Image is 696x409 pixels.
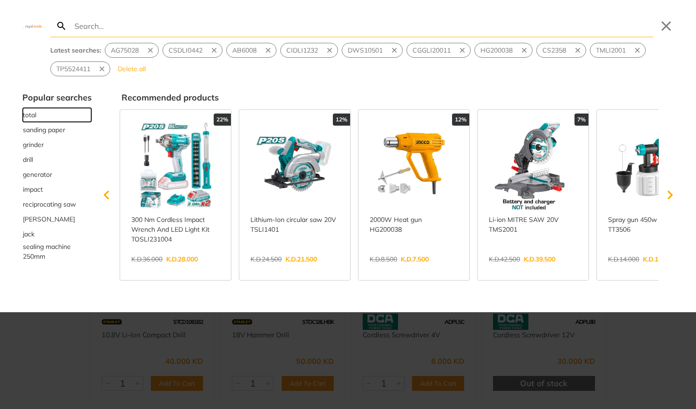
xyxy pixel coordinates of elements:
[122,91,674,104] div: Recommended products
[22,122,92,137] button: Select suggestion: sanding paper
[23,229,34,239] span: jack
[22,197,92,212] button: Select suggestion: reciprocating saw
[520,46,528,54] svg: Remove suggestion: HG200038
[22,212,92,227] div: Suggestion: allen
[458,46,466,54] svg: Remove suggestion: CGGLI20011
[22,241,92,262] button: Select suggestion: sealing machine 250mm
[22,227,92,241] button: Select suggestion: jack
[574,46,582,54] svg: Remove suggestion: CS2358
[333,114,350,126] div: 12%
[23,110,36,120] span: total
[169,46,203,55] span: CSDLI0442
[22,137,92,152] div: Suggestion: grinder
[388,43,402,57] button: Remove suggestion: DWS10501
[590,43,646,58] div: Suggestion: TMLI2001
[210,46,218,54] svg: Remove suggestion: CSDLI0442
[342,43,388,57] button: Select suggestion: DWS10501
[22,167,92,182] button: Select suggestion: generator
[23,170,52,180] span: generator
[23,155,33,165] span: drill
[163,43,208,57] button: Select suggestion: CSDLI0442
[22,107,92,122] button: Select suggestion: total
[262,43,276,57] button: Remove suggestion: AB6008
[232,46,257,55] span: AB6008
[631,43,645,57] button: Remove suggestion: TMLI2001
[162,43,223,58] div: Suggestion: CSDLI0442
[661,186,679,204] svg: Scroll right
[105,43,159,58] div: Suggestion: AG75028
[518,43,532,57] button: Remove suggestion: HG200038
[537,43,572,57] button: Select suggestion: CS2358
[144,43,158,57] button: Remove suggestion: AG75028
[23,140,44,150] span: grinder
[22,182,92,197] div: Suggestion: impact
[97,186,116,204] svg: Scroll left
[226,43,277,58] div: Suggestion: AB6008
[474,43,533,58] div: Suggestion: HG200038
[22,212,92,227] button: Select suggestion: allen
[406,43,471,58] div: Suggestion: CGGLI20011
[390,46,399,54] svg: Remove suggestion: DWS10501
[96,62,110,76] button: Remove suggestion: TP5524411
[22,167,92,182] div: Suggestion: generator
[51,62,96,76] button: Select suggestion: TP5524411
[536,43,586,58] div: Suggestion: CS2358
[23,242,91,261] span: sealing machine 250mm
[56,64,90,74] span: TP5524411
[590,43,631,57] button: Select suggestion: TMLI2001
[50,46,101,55] div: Latest searches:
[452,114,469,126] div: 12%
[22,241,92,262] div: Suggestion: sealing machine 250mm
[325,46,334,54] svg: Remove suggestion: CIDLI1232
[633,46,642,54] svg: Remove suggestion: TMLI2001
[574,114,588,126] div: 7%
[23,125,65,135] span: sanding paper
[412,46,451,55] span: CGGLI20011
[659,19,674,34] button: Close
[480,46,513,55] span: HG200038
[22,182,92,197] button: Select suggestion: impact
[22,137,92,152] button: Select suggestion: grinder
[407,43,456,57] button: Select suggestion: CGGLI20011
[56,20,67,32] svg: Search
[98,65,106,73] svg: Remove suggestion: TP5524411
[286,46,318,55] span: CIDLI1232
[22,122,92,137] div: Suggestion: sanding paper
[22,152,92,167] button: Select suggestion: drill
[596,46,626,55] span: TMLI2001
[572,43,586,57] button: Remove suggestion: CS2358
[542,46,566,55] span: CS2358
[22,152,92,167] div: Suggestion: drill
[111,46,139,55] span: AG75028
[146,46,155,54] svg: Remove suggestion: AG75028
[22,227,92,241] div: Suggestion: jack
[105,43,144,57] button: Select suggestion: AG75028
[227,43,262,57] button: Select suggestion: AB6008
[456,43,470,57] button: Remove suggestion: CGGLI20011
[114,61,149,76] button: Delete all
[23,185,43,194] span: impact
[281,43,324,57] button: Select suggestion: CIDLI1232
[22,24,45,28] img: Close
[50,61,110,76] div: Suggestion: TP5524411
[73,15,653,37] input: Search…
[208,43,222,57] button: Remove suggestion: CSDLI0442
[23,215,75,224] span: [PERSON_NAME]
[280,43,338,58] div: Suggestion: CIDLI1232
[22,197,92,212] div: Suggestion: reciprocating saw
[214,114,231,126] div: 22%
[342,43,403,58] div: Suggestion: DWS10501
[22,107,92,122] div: Suggestion: total
[264,46,272,54] svg: Remove suggestion: AB6008
[22,91,92,104] div: Popular searches
[23,200,76,209] span: reciprocating saw
[324,43,338,57] button: Remove suggestion: CIDLI1232
[475,43,518,57] button: Select suggestion: HG200038
[348,46,383,55] span: DWS10501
